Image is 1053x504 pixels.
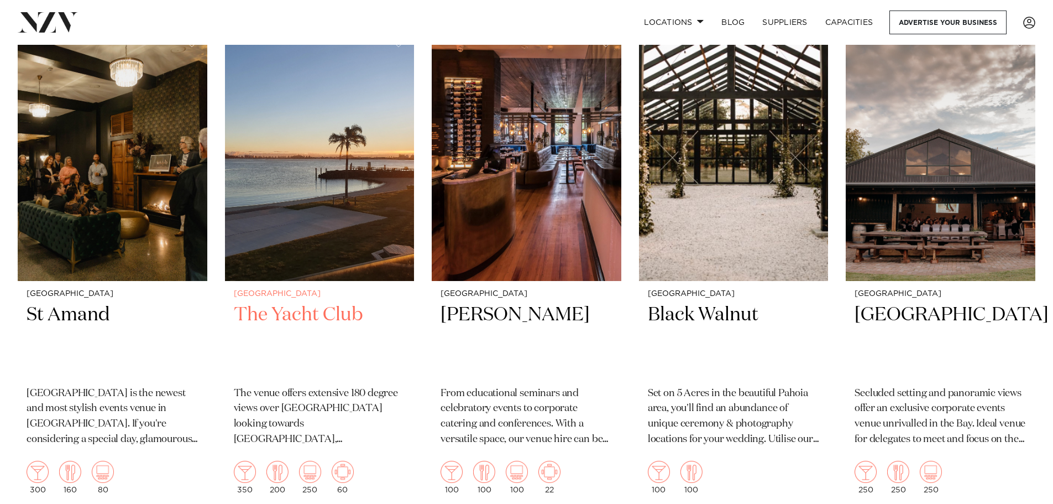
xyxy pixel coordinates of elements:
[920,461,942,483] img: theatre.png
[887,461,909,494] div: 250
[855,461,877,483] img: cocktail.png
[680,461,703,483] img: dining.png
[299,461,321,483] img: theatre.png
[887,461,909,483] img: dining.png
[816,11,882,34] a: Capacities
[18,27,207,503] a: [GEOGRAPHIC_DATA] St Amand [GEOGRAPHIC_DATA] is the newest and most stylish events venue in [GEOG...
[473,461,495,483] img: dining.png
[234,303,406,377] h2: The Yacht Club
[441,303,612,377] h2: [PERSON_NAME]
[27,290,198,298] small: [GEOGRAPHIC_DATA]
[27,386,198,448] p: [GEOGRAPHIC_DATA] is the newest and most stylish events venue in [GEOGRAPHIC_DATA]. If you're con...
[441,461,463,483] img: cocktail.png
[27,303,198,377] h2: St Amand
[332,461,354,494] div: 60
[234,386,406,448] p: The venue offers extensive 180 degree views over [GEOGRAPHIC_DATA] looking towards [GEOGRAPHIC_DA...
[846,27,1035,503] a: [GEOGRAPHIC_DATA] [GEOGRAPHIC_DATA] Secluded setting and panoramic views offer an exclusive corpo...
[753,11,816,34] a: SUPPLIERS
[680,461,703,494] div: 100
[506,461,528,483] img: theatre.png
[234,461,256,483] img: cocktail.png
[639,27,829,503] a: [GEOGRAPHIC_DATA] Black Walnut Set on 5 Acres in the beautiful Pahoia area, you'll find an abunda...
[889,11,1007,34] a: Advertise your business
[332,461,354,483] img: meeting.png
[299,461,321,494] div: 250
[441,386,612,448] p: From educational seminars and celebratory events to corporate catering and conferences. With a ve...
[855,386,1026,448] p: Secluded setting and panoramic views offer an exclusive corporate events venue unrivalled in the ...
[648,303,820,377] h2: Black Walnut
[538,461,560,494] div: 22
[855,290,1026,298] small: [GEOGRAPHIC_DATA]
[648,290,820,298] small: [GEOGRAPHIC_DATA]
[713,11,753,34] a: BLOG
[225,27,415,503] a: [GEOGRAPHIC_DATA] The Yacht Club The venue offers extensive 180 degree views over [GEOGRAPHIC_DAT...
[432,27,621,503] a: [GEOGRAPHIC_DATA] [PERSON_NAME] From educational seminars and celebratory events to corporate cat...
[855,461,877,494] div: 250
[59,461,81,494] div: 160
[538,461,560,483] img: meeting.png
[920,461,942,494] div: 250
[506,461,528,494] div: 100
[473,461,495,494] div: 100
[18,12,78,32] img: nzv-logo.png
[266,461,289,483] img: dining.png
[648,386,820,448] p: Set on 5 Acres in the beautiful Pahoia area, you'll find an abundance of unique ceremony & photog...
[441,290,612,298] small: [GEOGRAPHIC_DATA]
[648,461,670,483] img: cocktail.png
[59,461,81,483] img: dining.png
[635,11,713,34] a: Locations
[27,461,49,494] div: 300
[92,461,114,483] img: theatre.png
[27,461,49,483] img: cocktail.png
[234,461,256,494] div: 350
[648,461,670,494] div: 100
[266,461,289,494] div: 200
[234,290,406,298] small: [GEOGRAPHIC_DATA]
[855,303,1026,377] h2: [GEOGRAPHIC_DATA]
[441,461,463,494] div: 100
[92,461,114,494] div: 80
